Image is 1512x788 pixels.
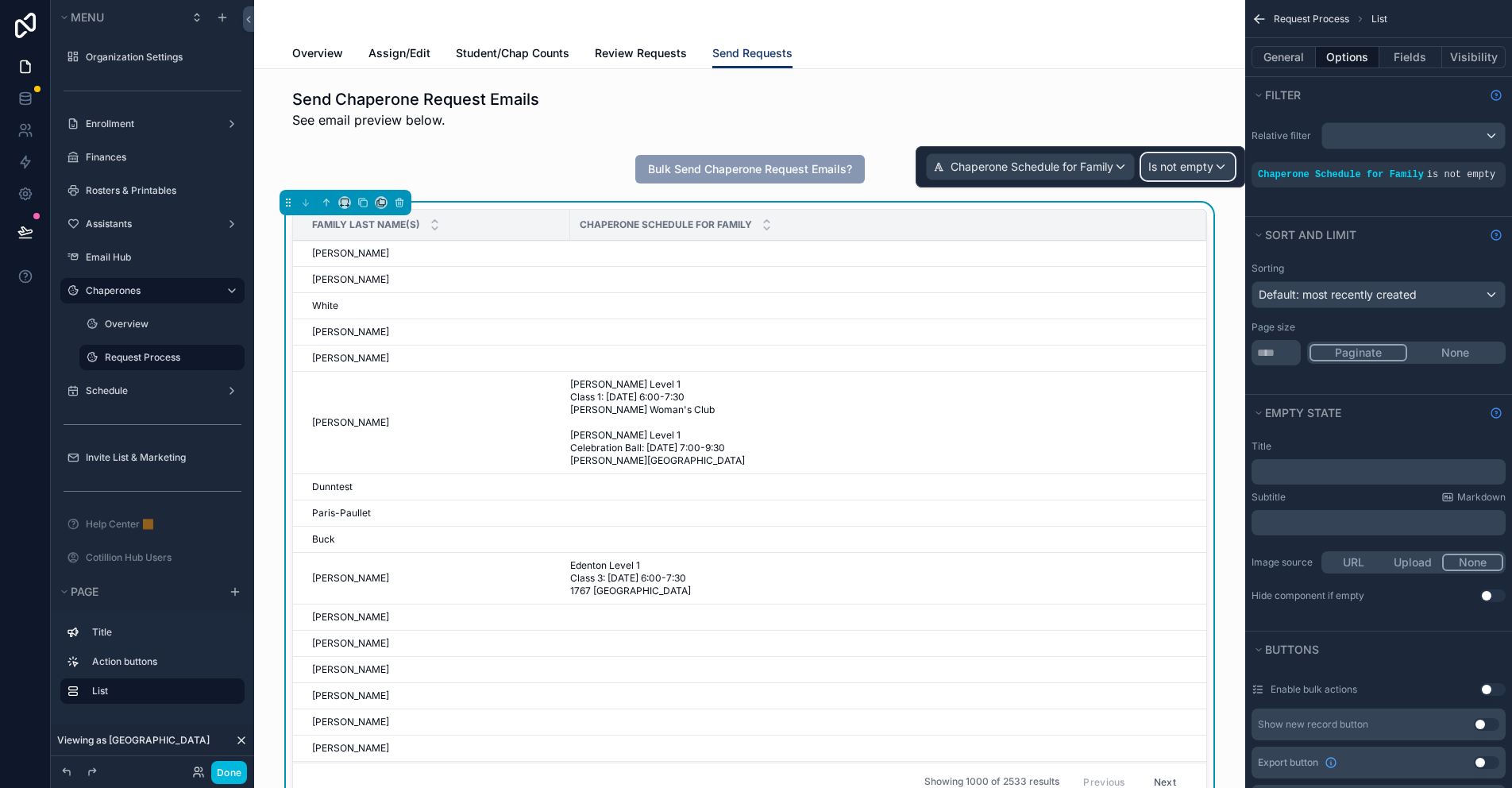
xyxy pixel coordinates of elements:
span: Send Requests [712,45,793,61]
label: Invite List & Marketing [86,451,235,464]
label: Assistants [86,218,213,230]
span: [PERSON_NAME] [312,247,389,260]
span: Paris-Paullet [312,507,371,520]
button: Options [1316,46,1379,68]
svg: Show help information [1490,407,1502,419]
label: Enrollment [86,118,213,130]
a: [PERSON_NAME] [312,416,561,429]
button: Menu [57,6,181,29]
button: Paginate [1309,344,1407,361]
span: Chaperone Schedule for Family [951,159,1113,175]
button: Upload [1383,554,1443,571]
a: [PERSON_NAME] [312,742,561,755]
span: [PERSON_NAME] [312,663,389,676]
span: Filter [1265,88,1301,102]
label: Title [1252,440,1271,453]
label: Help Center 🟧 [86,518,235,531]
span: Sort And Limit [1265,228,1356,241]
label: Request Process [105,351,235,364]
button: None [1442,554,1503,571]
span: [PERSON_NAME] [312,689,389,702]
button: Filter [1252,84,1483,106]
label: Subtitle [1252,491,1286,504]
button: Page [57,581,219,603]
button: Is not empty [1141,153,1235,180]
span: Default: most recently created [1259,288,1417,301]
a: Student/Chap Counts [456,39,569,71]
label: Enable bulk actions [1271,683,1357,696]
label: Organization Settings [86,51,235,64]
span: [PERSON_NAME] [312,742,389,755]
a: Markdown [1441,491,1506,504]
button: Default: most recently created [1252,281,1506,308]
span: Is not empty [1148,159,1213,175]
a: Buck [312,533,561,546]
a: Send Requests [712,39,793,69]
button: Chaperone Schedule for Family [926,153,1135,180]
a: [PERSON_NAME] [312,572,561,585]
a: Dunntest [312,481,561,493]
a: Schedule [86,384,213,397]
a: [PERSON_NAME] [312,273,561,286]
span: [PERSON_NAME] [312,637,389,650]
label: Title [92,626,232,639]
label: Overview [105,318,235,330]
span: White [312,299,338,312]
label: Chaperones [86,284,213,297]
label: Relative filter [1252,129,1315,142]
label: Image source [1252,556,1315,569]
span: [PERSON_NAME] [312,352,389,365]
span: Buttons [1265,643,1319,656]
span: [PERSON_NAME] [312,611,389,624]
a: Review Requests [595,39,687,71]
svg: Show help information [1490,89,1502,102]
label: Email Hub [86,251,235,264]
a: Overview [292,39,343,71]
label: Cotillion Hub Users [86,551,235,564]
label: Action buttons [92,655,232,668]
div: Hide component if empty [1252,589,1364,602]
span: Chaperone Schedule for Family [1258,169,1424,180]
label: Finances [86,151,235,164]
div: scrollable content [1252,510,1506,535]
button: Empty state [1252,402,1483,424]
div: scrollable content [51,612,254,720]
span: Request Process [1274,13,1349,25]
a: Paris-Paullet [312,507,561,520]
span: Viewing as [GEOGRAPHIC_DATA] [57,734,210,747]
span: Dunntest [312,481,353,493]
span: Page [71,585,98,598]
button: Sort And Limit [1252,224,1483,246]
span: Chaperone Schedule for Family [580,218,752,231]
a: [PERSON_NAME] [312,689,561,702]
button: URL [1324,554,1383,571]
span: [PERSON_NAME] [312,716,389,728]
a: [PERSON_NAME] [312,611,561,624]
div: scrollable content [1252,459,1506,485]
a: [PERSON_NAME] [312,716,561,728]
span: Menu [71,10,104,24]
span: is not empty [1427,169,1495,180]
span: Export button [1258,756,1318,769]
span: Edenton Level 1 Class 3: [DATE] 6:00-7:30 1767 [GEOGRAPHIC_DATA] [570,559,881,597]
a: [PERSON_NAME] [312,637,561,650]
span: List [1371,13,1387,25]
span: Family Last Name(s) [312,218,420,231]
svg: Show help information [1490,229,1502,241]
a: [PERSON_NAME] Level 1 Class 1: [DATE] 6:00-7:30 [PERSON_NAME] Woman's Club [PERSON_NAME] Level 1 ... [570,378,1187,467]
label: Page size [1252,321,1295,334]
a: [PERSON_NAME] [312,326,561,338]
label: Rosters & Printables [86,184,235,197]
a: Assign/Edit [368,39,430,71]
span: Student/Chap Counts [456,45,569,61]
